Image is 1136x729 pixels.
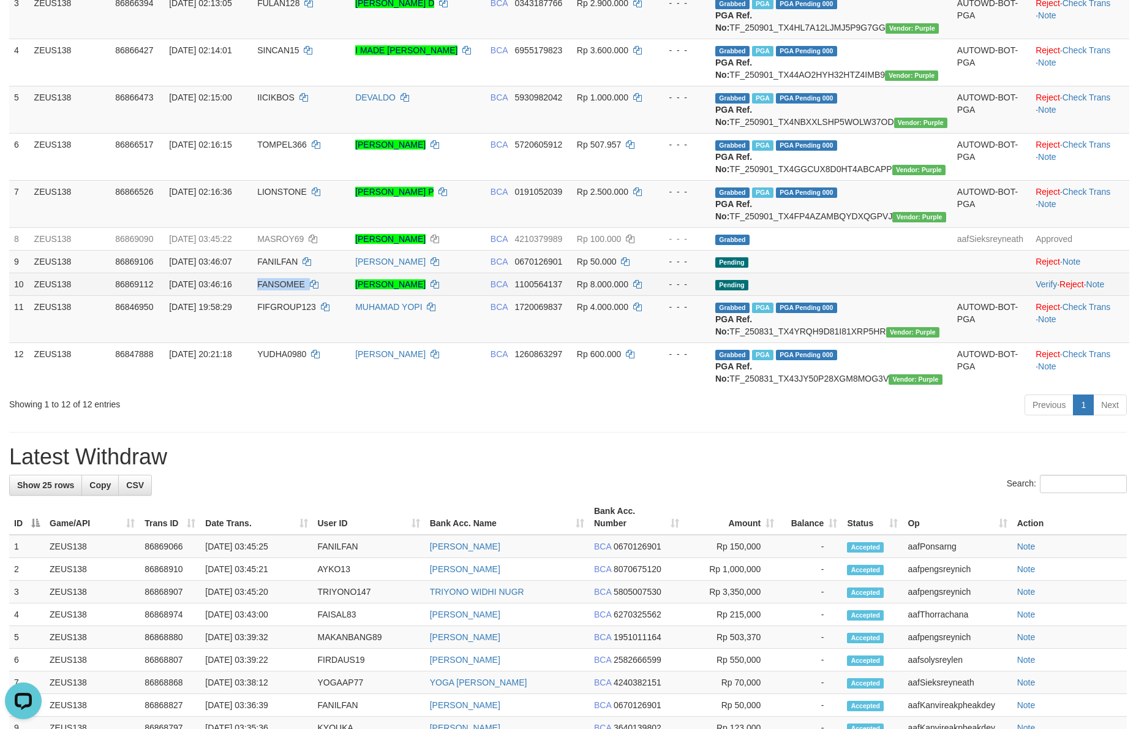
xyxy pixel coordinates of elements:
span: 86866473 [115,93,153,102]
td: Rp 3,350,000 [684,581,779,603]
span: BCA [491,302,508,312]
td: Rp 150,000 [684,535,779,558]
span: Accepted [847,610,884,621]
span: Copy 1260863297 to clipboard [515,349,563,359]
span: Copy 1100564137 to clipboard [515,279,563,289]
div: - - - [657,138,705,151]
span: 86869106 [115,257,153,266]
td: aafpengsreynich [903,581,1012,603]
td: 5 [9,626,45,649]
span: Copy 0191052039 to clipboard [515,187,563,197]
span: MASROY69 [257,234,304,244]
span: LIONSTONE [257,187,307,197]
span: [DATE] 19:58:29 [169,302,231,312]
td: ZEUS138 [29,250,111,273]
span: Vendor URL: https://trx4.1velocity.biz [885,70,938,81]
td: ZEUS138 [29,342,111,390]
a: [PERSON_NAME] [430,610,500,619]
td: 6 [9,133,29,180]
span: BCA [594,587,611,597]
span: Vendor URL: https://trx4.1velocity.biz [889,374,942,385]
td: TF_250831_TX4YRQH9D81I81XRP5HR [710,295,952,342]
span: Copy 5720605912 to clipboard [515,140,563,149]
span: YUDHA0980 [257,349,306,359]
td: 4 [9,39,29,86]
td: ZEUS138 [29,133,111,180]
b: PGA Ref. No: [715,105,752,127]
td: ZEUS138 [29,39,111,86]
span: Copy 1720069837 to clipboard [515,302,563,312]
td: AUTOWD-BOT-PGA [952,86,1031,133]
span: Rp 4.000.000 [577,302,628,312]
span: Copy 5930982042 to clipboard [515,93,563,102]
span: 86847888 [115,349,153,359]
td: [DATE] 03:43:00 [200,603,312,626]
a: CSV [118,475,152,496]
span: Rp 1.000.000 [577,93,628,102]
td: 5 [9,86,29,133]
span: Copy 8070675120 to clipboard [614,564,661,574]
td: 1 [9,535,45,558]
td: Rp 550,000 [684,649,779,671]
a: Check Trans [1063,349,1111,359]
th: Status: activate to sort column ascending [842,500,903,535]
a: [PERSON_NAME] [430,655,500,665]
span: 86869112 [115,279,153,289]
a: Verify [1036,279,1057,289]
span: BCA [491,279,508,289]
td: ZEUS138 [29,273,111,295]
span: Show 25 rows [17,480,74,490]
span: Grabbed [715,140,750,151]
span: 86866526 [115,187,153,197]
td: Rp 1,000,000 [684,558,779,581]
a: [PERSON_NAME] [430,564,500,574]
td: AUTOWD-BOT-PGA [952,133,1031,180]
td: · · [1031,86,1129,133]
span: Marked by aafnoeunsreypich [752,303,773,313]
span: TOMPEL366 [257,140,307,149]
th: User ID: activate to sort column ascending [313,500,425,535]
a: 1 [1073,395,1094,415]
span: 86866427 [115,45,153,55]
a: [PERSON_NAME] [430,632,500,642]
span: Pending [715,257,748,268]
td: 12 [9,342,29,390]
th: Bank Acc. Number: activate to sort column ascending [589,500,684,535]
span: Accepted [847,655,884,666]
a: [PERSON_NAME] [355,257,426,266]
span: Grabbed [715,46,750,56]
th: Date Trans.: activate to sort column ascending [200,500,312,535]
th: Amount: activate to sort column ascending [684,500,779,535]
td: 2 [9,558,45,581]
span: FIFGROUP123 [257,302,316,312]
a: Note [1038,314,1056,324]
span: Grabbed [715,235,750,245]
span: Rp 8.000.000 [577,279,628,289]
span: [DATE] 20:21:18 [169,349,231,359]
span: Vendor URL: https://trx4.1velocity.biz [892,165,946,175]
td: · · [1031,295,1129,342]
a: Note [1086,279,1105,289]
a: Check Trans [1063,45,1111,55]
a: Note [1017,632,1036,642]
a: YOGA [PERSON_NAME] [430,678,527,687]
td: 86868880 [140,626,200,649]
span: PGA Pending [776,303,837,313]
span: Copy 0670126901 to clipboard [614,542,661,551]
span: BCA [594,564,611,574]
span: BCA [491,45,508,55]
td: Rp 215,000 [684,603,779,626]
td: 86869066 [140,535,200,558]
td: 9 [9,250,29,273]
td: - [779,581,842,603]
b: PGA Ref. No: [715,314,752,336]
span: CSV [126,480,144,490]
a: [PERSON_NAME] [355,140,426,149]
span: Copy 4210379989 to clipboard [515,234,563,244]
td: ZEUS138 [45,626,140,649]
span: Accepted [847,542,884,553]
a: Note [1017,542,1036,551]
td: aafSieksreyneath [952,227,1031,250]
a: Note [1038,152,1056,162]
td: · · [1031,273,1129,295]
